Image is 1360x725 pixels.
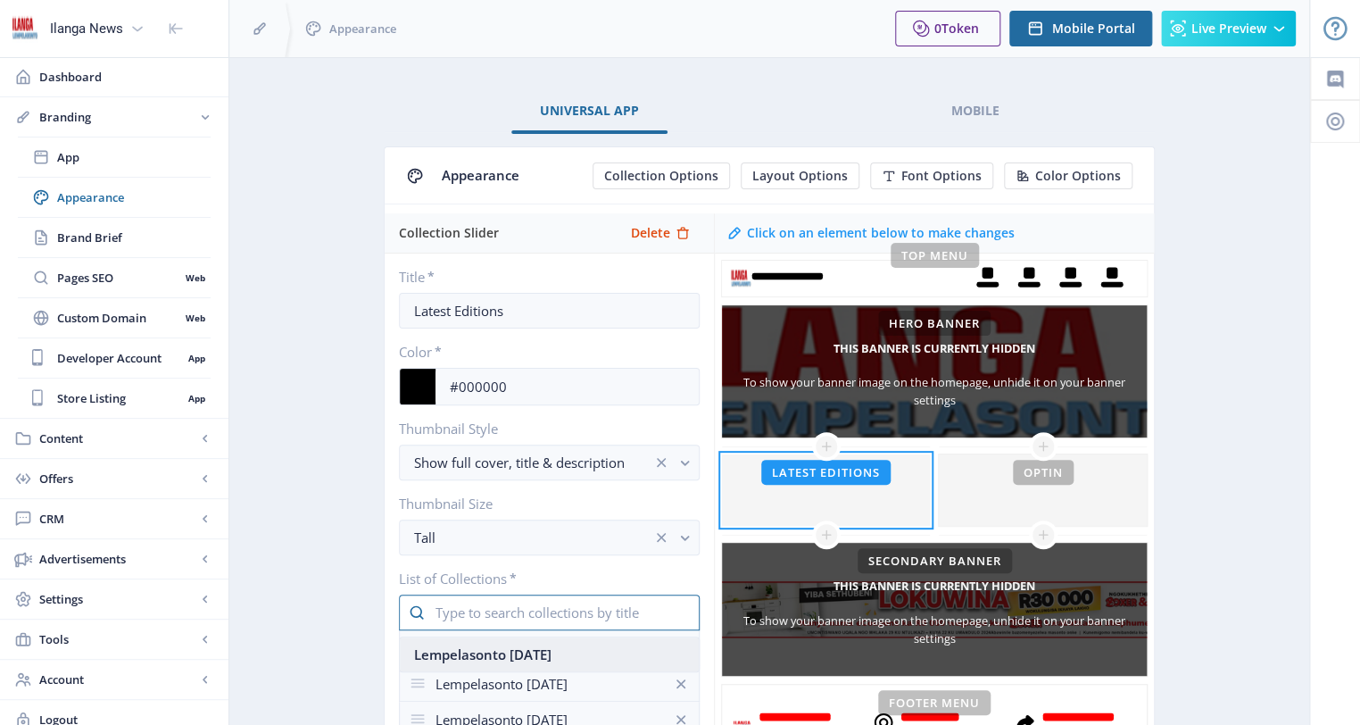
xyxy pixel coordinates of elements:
[18,338,211,378] a: Developer AccountApp
[50,9,123,48] div: Ilanga News
[631,226,670,240] span: Delete
[182,389,211,407] nb-badge: App
[18,178,211,217] a: Appearance
[414,452,652,473] div: Show full cover, title & description
[399,268,685,286] label: Title
[18,218,211,257] a: Brand Brief
[39,108,196,126] span: Branding
[399,293,700,329] input: Your Title ...
[39,630,196,648] span: Tools
[1052,21,1135,36] span: Mobile Portal
[399,343,685,361] label: Color
[1004,162,1132,189] button: Color Options
[179,269,211,287] nb-badge: Web
[39,590,196,608] span: Settings
[11,14,39,43] img: 6e32966d-d278-493e-af78-9af65f0c2223.png
[399,595,700,630] input: Type to search collections by title
[399,520,700,555] button: Tallclear
[540,104,639,118] span: Universal App
[833,571,1035,600] h5: This banner is currently hidden
[399,570,685,587] label: List of Collections
[435,631,663,665] div: Lempelasonto [DATE]
[604,169,718,183] span: Collection Options
[18,379,211,418] a: Store ListingApp
[399,420,685,437] label: Thumbnail Style
[329,20,396,37] span: Appearance
[18,298,211,337] a: Custom DomainWeb
[400,637,699,671] nb-option: Lempelasonto [DATE]
[18,258,211,297] a: Pages SEOWeb
[741,162,859,189] button: Layout Options
[57,389,182,407] span: Store Listing
[179,309,211,327] nb-badge: Web
[1009,11,1152,46] button: Mobile Portal
[39,550,196,568] span: Advertisements
[57,269,179,287] span: Pages SEO
[182,349,211,367] nb-badge: App
[399,213,618,253] div: Collection Slider
[18,137,211,177] a: App
[39,68,214,86] span: Dashboard
[722,612,1147,647] div: To show your banner image on the homepage, unhide it on your banner settings
[39,470,196,487] span: Offers
[833,334,1035,362] h5: This banner is currently hidden
[399,445,700,480] button: Show full cover, title & descriptionclear
[39,429,196,447] span: Content
[747,224,1015,242] div: Click on an element below to make changes
[442,166,519,184] span: Appearance
[752,169,848,183] span: Layout Options
[895,11,1000,46] button: 0Token
[722,373,1147,409] div: To show your banner image on the homepage, unhide it on your banner settings
[618,219,703,247] button: Delete
[652,529,670,546] nb-icon: clear
[941,20,979,37] span: Token
[870,162,993,189] button: Font Options
[57,349,182,367] span: Developer Account
[57,188,211,206] span: Appearance
[652,454,670,471] nb-icon: clear
[57,148,211,166] span: App
[435,370,699,404] input: #FFFFFF
[39,510,196,528] span: CRM
[57,229,211,246] span: Brand Brief
[922,89,1027,132] a: Mobile
[39,671,196,688] span: Account
[901,169,982,183] span: Font Options
[414,527,652,548] div: Tall
[1191,21,1266,36] span: Live Preview
[1035,169,1121,183] span: Color Options
[593,162,730,189] button: Collection Options
[1161,11,1296,46] button: Live Preview
[399,495,685,512] label: Thumbnail Size
[57,309,179,327] span: Custom Domain
[950,104,999,118] span: Mobile
[511,89,668,132] a: Universal App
